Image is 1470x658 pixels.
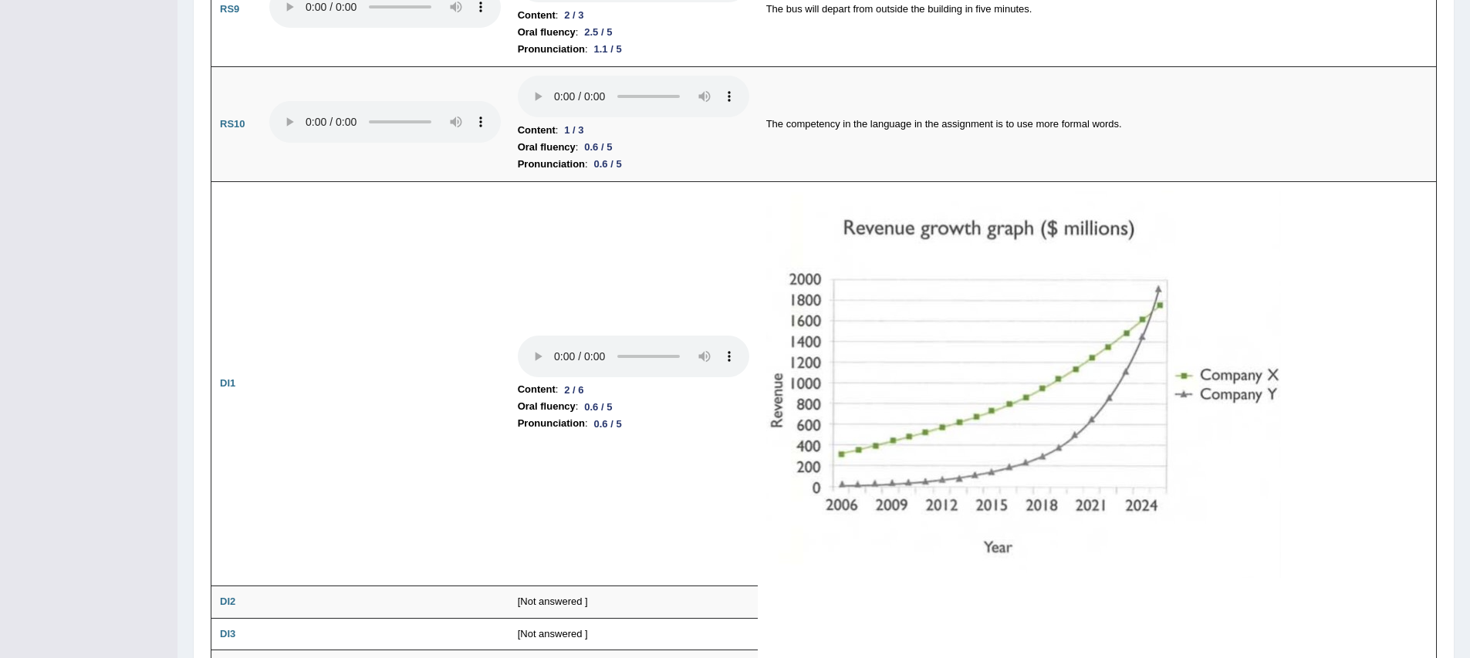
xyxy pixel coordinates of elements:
div: 1.1 / 5 [588,41,628,57]
div: 2 / 3 [558,7,590,23]
li: : [518,156,749,173]
b: DI3 [220,628,235,639]
li: : [518,122,749,139]
b: Pronunciation [518,415,585,432]
li: : [518,24,749,41]
li: : [518,41,749,58]
li: : [518,7,749,24]
b: Content [518,122,556,139]
div: 0.6 / 5 [588,416,628,432]
li: : [518,381,749,398]
b: Content [518,7,556,24]
div: 0.6 / 5 [588,156,628,172]
div: 2 / 6 [558,382,590,398]
div: 0.6 / 5 [578,399,618,415]
td: The competency in the language in the assignment is to use more formal words. [758,67,1437,182]
td: [Not answered ] [509,586,758,619]
b: Content [518,381,556,398]
b: DI2 [220,596,235,607]
li: : [518,415,749,432]
b: RS9 [220,3,239,15]
li: : [518,139,749,156]
div: 0.6 / 5 [578,139,618,155]
b: RS10 [220,118,245,130]
div: 2.5 / 5 [578,24,618,40]
b: Oral fluency [518,398,576,415]
b: Pronunciation [518,156,585,173]
b: Pronunciation [518,41,585,58]
div: 1 / 3 [558,122,590,138]
td: [Not answered ] [509,618,758,650]
b: Oral fluency [518,24,576,41]
b: Oral fluency [518,139,576,156]
li: : [518,398,749,415]
b: DI1 [220,377,235,389]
